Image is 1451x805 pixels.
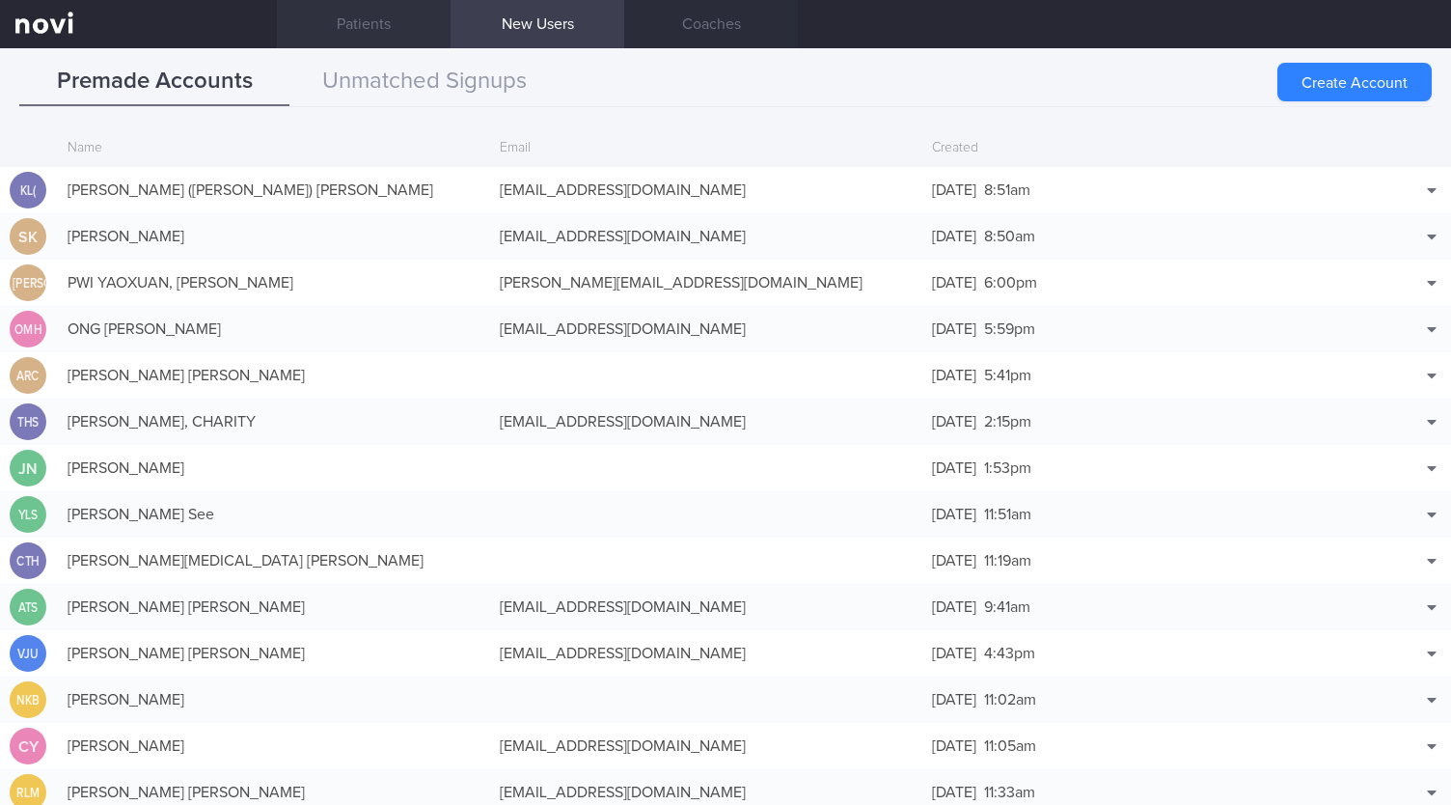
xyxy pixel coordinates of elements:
[932,460,976,476] span: [DATE]
[984,229,1035,244] span: 8:50am
[58,541,490,580] div: [PERSON_NAME][MEDICAL_DATA] [PERSON_NAME]
[490,634,922,673] div: [EMAIL_ADDRESS][DOMAIN_NAME]
[58,171,490,209] div: [PERSON_NAME] ([PERSON_NAME]) [PERSON_NAME]
[984,275,1037,291] span: 6:00pm
[932,182,976,198] span: [DATE]
[984,785,1035,800] span: 11:33am
[13,311,43,348] div: OMH
[932,368,976,383] span: [DATE]
[932,414,976,430] span: [DATE]
[13,635,43,673] div: VJU
[932,599,976,615] span: [DATE]
[10,218,46,256] div: SK
[984,182,1030,198] span: 8:51am
[932,275,976,291] span: [DATE]
[58,588,490,626] div: [PERSON_NAME] [PERSON_NAME]
[13,403,43,441] div: THS
[932,785,976,800] span: [DATE]
[1277,63,1432,101] button: Create Account
[984,507,1031,522] span: 11:51am
[984,414,1031,430] span: 2:15pm
[932,553,976,569] span: [DATE]
[932,646,976,661] span: [DATE]
[58,217,490,256] div: [PERSON_NAME]
[13,496,43,534] div: YLS
[10,728,46,765] div: CY
[490,264,922,302] div: [PERSON_NAME][EMAIL_ADDRESS][DOMAIN_NAME]
[58,310,490,348] div: ONG [PERSON_NAME]
[58,495,490,534] div: [PERSON_NAME] See
[58,130,490,167] div: Name
[13,681,43,719] div: NKB
[58,727,490,765] div: [PERSON_NAME]
[984,599,1030,615] span: 9:41am
[490,130,922,167] div: Email
[490,727,922,765] div: [EMAIL_ADDRESS][DOMAIN_NAME]
[984,321,1035,337] span: 5:59pm
[932,507,976,522] span: [DATE]
[490,588,922,626] div: [EMAIL_ADDRESS][DOMAIN_NAME]
[932,321,976,337] span: [DATE]
[58,402,490,441] div: [PERSON_NAME], CHARITY
[58,634,490,673] div: [PERSON_NAME] [PERSON_NAME]
[490,402,922,441] div: [EMAIL_ADDRESS][DOMAIN_NAME]
[984,692,1036,708] span: 11:02am
[58,680,490,719] div: [PERSON_NAME]
[984,738,1036,754] span: 11:05am
[932,229,976,244] span: [DATE]
[13,542,43,580] div: CTH
[932,692,976,708] span: [DATE]
[984,368,1031,383] span: 5:41pm
[490,310,922,348] div: [EMAIL_ADDRESS][DOMAIN_NAME]
[58,356,490,395] div: [PERSON_NAME] [PERSON_NAME]
[19,58,289,106] button: Premade Accounts
[984,553,1031,569] span: 11:19am
[922,130,1355,167] div: Created
[13,264,43,302] div: [PERSON_NAME]
[984,646,1035,661] span: 4:43pm
[490,217,922,256] div: [EMAIL_ADDRESS][DOMAIN_NAME]
[932,738,976,754] span: [DATE]
[289,58,560,106] button: Unmatched Signups
[13,357,43,395] div: ARC
[13,172,43,209] div: KL(
[58,449,490,487] div: [PERSON_NAME]
[490,171,922,209] div: [EMAIL_ADDRESS][DOMAIN_NAME]
[58,264,490,302] div: PWI YAOXUAN, [PERSON_NAME]
[984,460,1031,476] span: 1:53pm
[10,450,46,487] div: JN
[13,589,43,626] div: ATS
